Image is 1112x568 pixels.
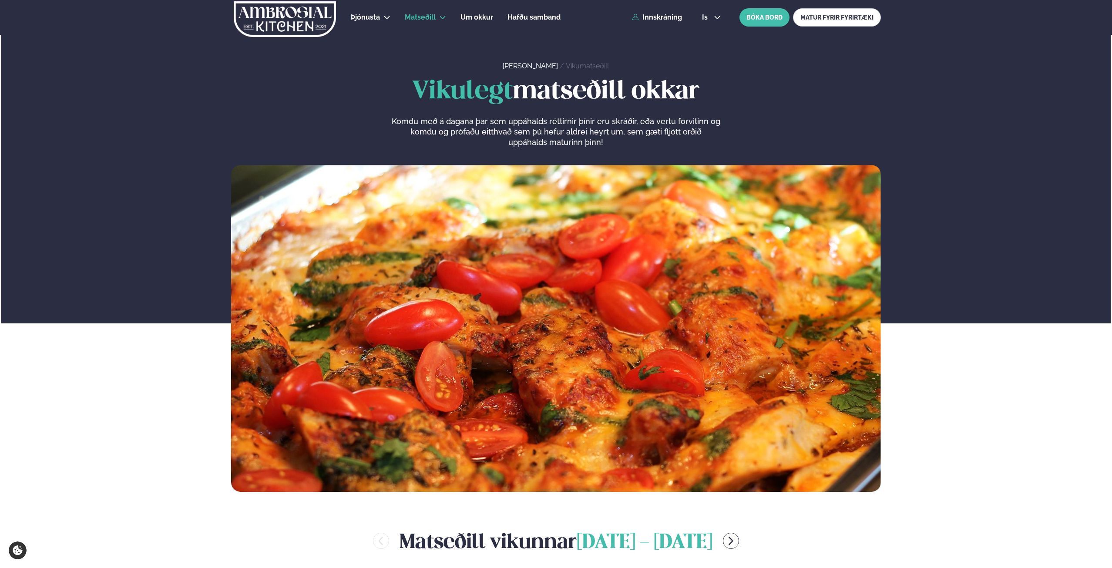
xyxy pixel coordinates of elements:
[351,12,380,23] a: Þjónusta
[373,533,389,549] button: menu-btn-left
[739,8,789,27] button: BÓKA BORÐ
[723,533,739,549] button: menu-btn-right
[460,12,493,23] a: Um okkur
[405,13,436,21] span: Matseðill
[412,80,513,104] span: Vikulegt
[405,12,436,23] a: Matseðill
[793,8,881,27] a: MATUR FYRIR FYRIRTÆKI
[391,116,720,148] p: Komdu með á dagana þar sem uppáhalds réttirnir þínir eru skráðir, eða vertu forvitinn og komdu og...
[632,13,682,21] a: Innskráning
[566,62,609,70] a: Vikumatseðill
[460,13,493,21] span: Um okkur
[577,533,712,552] span: [DATE] - [DATE]
[695,14,728,21] button: is
[507,12,561,23] a: Hafðu samband
[231,165,881,492] img: image alt
[560,62,566,70] span: /
[702,14,710,21] span: is
[351,13,380,21] span: Þjónusta
[503,62,558,70] a: [PERSON_NAME]
[233,1,337,37] img: logo
[507,13,561,21] span: Hafðu samband
[231,78,881,106] h1: matseðill okkar
[400,527,712,555] h2: Matseðill vikunnar
[9,541,27,559] a: Cookie settings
